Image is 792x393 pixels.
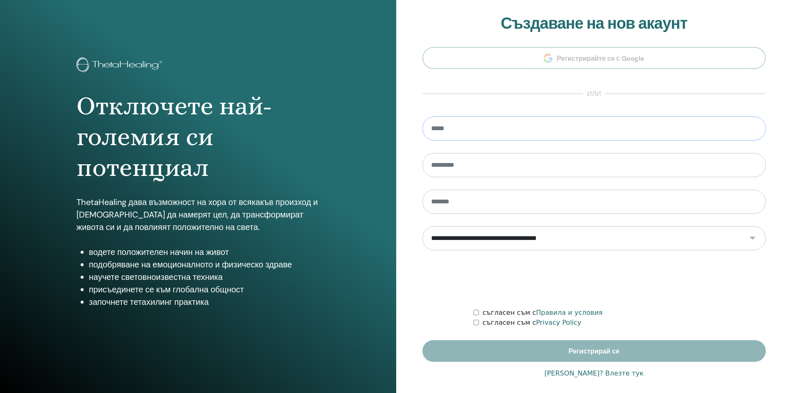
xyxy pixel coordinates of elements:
li: присъединете се към глобална общност [89,283,320,296]
a: [PERSON_NAME]? Влезте тук [544,368,644,378]
iframe: reCAPTCHA [531,263,657,295]
label: съгласен съм с [482,308,602,318]
label: съгласен съм с [482,318,581,328]
li: научете световноизвестна техника [89,271,320,283]
li: водете положителен начин на живот [89,246,320,258]
li: подобряване на емоционалното и физическо здраве [89,258,320,271]
p: ThetaHealing дава възможност на хора от всякакъв произход и [DEMOGRAPHIC_DATA] да намерят цел, да... [76,196,320,233]
a: Privacy Policy [536,319,581,326]
li: започнете тетахилинг практика [89,296,320,308]
h2: Създаване на нов акаунт [422,14,766,33]
span: или [583,89,605,99]
h1: Отключете най-големия си потенциал [76,91,320,183]
a: Правила и условия [536,309,602,316]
